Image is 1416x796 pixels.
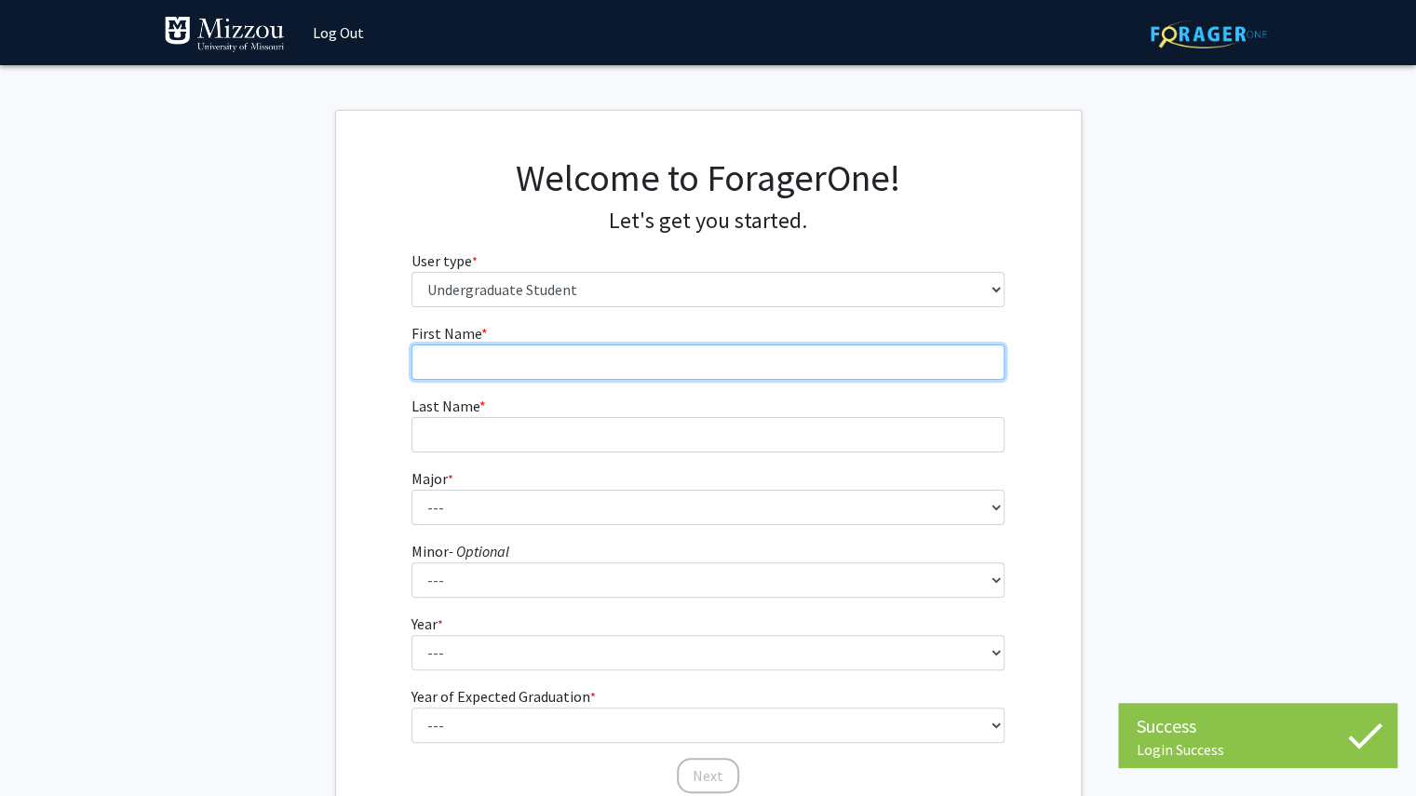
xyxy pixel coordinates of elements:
div: Login Success [1137,740,1379,759]
img: ForagerOne Logo [1151,20,1267,48]
i: - Optional [449,542,509,560]
h1: Welcome to ForagerOne! [411,155,1005,200]
img: University of Missouri Logo [164,16,285,53]
span: Last Name [411,397,479,415]
label: Year [411,613,443,635]
div: Success [1137,712,1379,740]
label: User type [411,250,478,272]
h4: Let's get you started. [411,208,1005,235]
label: Minor [411,540,509,562]
iframe: Chat [14,712,79,782]
span: First Name [411,324,481,343]
label: Year of Expected Graduation [411,685,596,708]
label: Major [411,467,453,490]
button: Next [677,758,739,793]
